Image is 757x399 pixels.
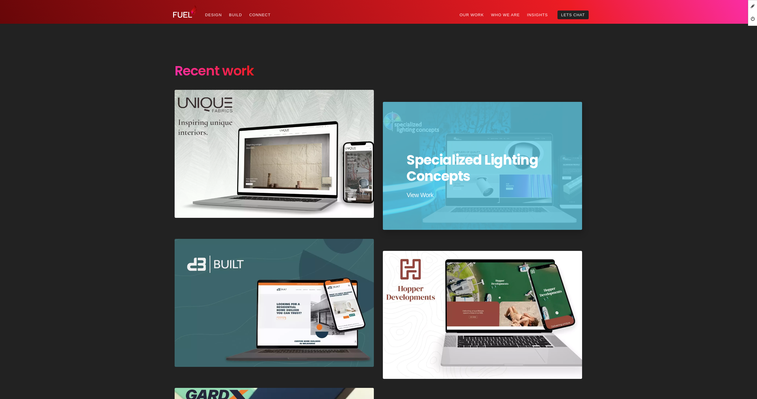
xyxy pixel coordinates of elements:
a: Connect [246,11,274,19]
a: Lets Chat [557,11,589,19]
h2: Recent work [175,63,583,79]
a: Specialized Lighting Concepts [382,101,583,230]
a: Build [225,11,245,19]
img: Fuel Design Ltd - Website design and development company in North Shore, Auckland [173,5,197,18]
a: Design [202,11,226,19]
a: Insights [524,11,551,19]
a: Our Work [456,11,488,19]
a: Who We Are [488,11,524,19]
